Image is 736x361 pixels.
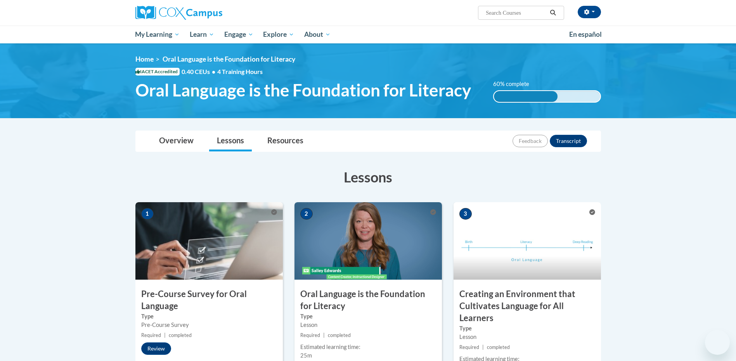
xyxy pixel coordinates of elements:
button: Account Settings [578,6,601,18]
span: | [482,344,484,350]
label: 60% complete [493,80,538,88]
label: Type [459,324,595,333]
span: | [323,332,325,338]
a: En español [564,26,607,43]
input: Search Courses [485,8,547,17]
span: IACET Accredited [135,68,180,76]
i:  [549,10,556,16]
img: Course Image [135,202,283,280]
span: • [212,68,215,75]
span: completed [487,344,510,350]
a: Cox Campus [135,6,283,20]
span: My Learning [135,30,180,39]
a: About [299,26,336,43]
span: completed [328,332,351,338]
h3: Pre-Course Survey for Oral Language [135,288,283,312]
div: Pre-Course Survey [141,321,277,329]
a: Lessons [209,131,252,151]
img: Course Image [294,202,442,280]
div: Estimated learning time: [300,343,436,351]
div: Lesson [459,333,595,341]
div: Main menu [124,26,613,43]
a: Resources [260,131,311,151]
span: 1 [141,208,154,220]
div: Lesson [300,321,436,329]
a: Home [135,55,154,63]
span: Engage [224,30,253,39]
div: 60% complete [494,91,558,102]
button: Transcript [550,135,587,147]
span: About [304,30,331,39]
span: 0.40 CEUs [182,67,217,76]
span: Required [459,344,479,350]
span: Explore [263,30,294,39]
h3: Oral Language is the Foundation for Literacy [294,288,442,312]
span: Required [141,332,161,338]
span: 4 Training Hours [217,68,263,75]
button: Review [141,342,171,355]
img: Cox Campus [135,6,222,20]
a: Engage [219,26,258,43]
span: En español [569,30,602,38]
a: Learn [185,26,219,43]
span: Learn [190,30,214,39]
span: 2 [300,208,313,220]
span: 25m [300,352,312,359]
a: My Learning [130,26,185,43]
h3: Lessons [135,167,601,187]
span: 3 [459,208,472,220]
img: Course Image [454,202,601,280]
span: Required [300,332,320,338]
span: | [164,332,166,338]
iframe: Button to launch messaging window [705,330,730,355]
span: completed [169,332,192,338]
span: Oral Language is the Foundation for Literacy [163,55,295,63]
button: Feedback [513,135,548,147]
button: Search [547,8,559,17]
a: Overview [151,131,201,151]
a: Explore [258,26,299,43]
label: Type [300,312,436,321]
h3: Creating an Environment that Cultivates Language for All Learners [454,288,601,324]
label: Type [141,312,277,321]
span: Oral Language is the Foundation for Literacy [135,80,471,100]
